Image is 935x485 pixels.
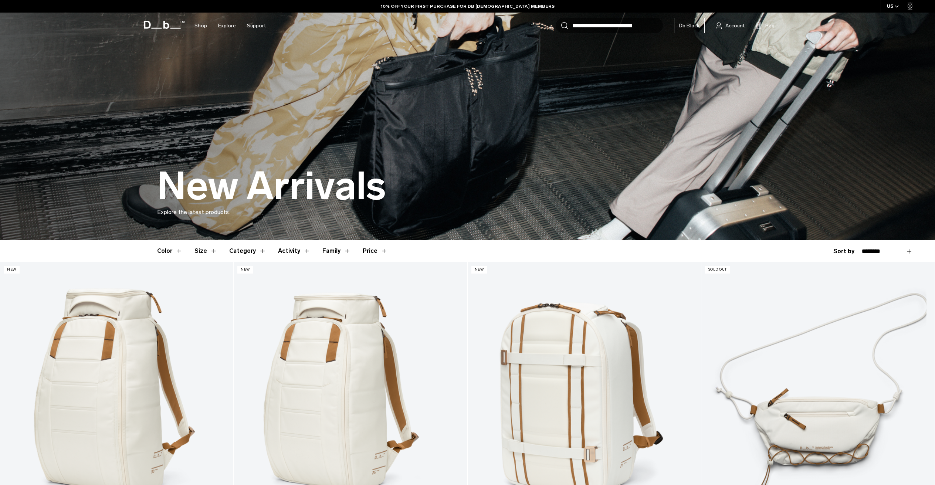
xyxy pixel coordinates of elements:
[278,240,311,262] button: Toggle Filter
[189,13,271,39] nav: Main Navigation
[716,21,745,30] a: Account
[157,240,183,262] button: Toggle Filter
[194,240,217,262] button: Toggle Filter
[4,266,20,274] p: New
[247,13,266,39] a: Support
[705,266,730,274] p: Sold Out
[725,22,745,30] span: Account
[322,240,351,262] button: Toggle Filter
[157,208,778,217] p: Explore the latest products.
[756,21,775,30] button: Bag
[674,18,705,33] a: Db Black
[218,13,236,39] a: Explore
[471,266,487,274] p: New
[237,266,253,274] p: New
[229,240,266,262] button: Toggle Filter
[194,13,207,39] a: Shop
[363,240,388,262] button: Toggle Price
[157,165,386,208] h1: New Arrivals
[765,22,775,30] span: Bag
[381,3,555,10] a: 10% OFF YOUR FIRST PURCHASE FOR DB [DEMOGRAPHIC_DATA] MEMBERS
